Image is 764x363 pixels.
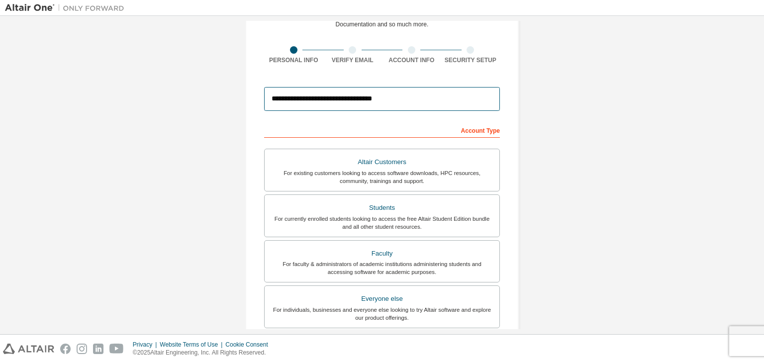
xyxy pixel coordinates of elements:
div: For existing customers looking to access software downloads, HPC resources, community, trainings ... [271,169,493,185]
div: Altair Customers [271,155,493,169]
img: altair_logo.svg [3,344,54,354]
div: Account Type [264,122,500,138]
div: For faculty & administrators of academic institutions administering students and accessing softwa... [271,260,493,276]
div: Students [271,201,493,215]
div: Personal Info [264,56,323,64]
p: © 2025 Altair Engineering, Inc. All Rights Reserved. [133,349,274,357]
img: youtube.svg [109,344,124,354]
div: Faculty [271,247,493,261]
img: linkedin.svg [93,344,103,354]
div: For individuals, businesses and everyone else looking to try Altair software and explore our prod... [271,306,493,322]
div: Security Setup [441,56,500,64]
div: Cookie Consent [225,341,274,349]
div: Website Terms of Use [160,341,225,349]
div: Privacy [133,341,160,349]
div: For currently enrolled students looking to access the free Altair Student Edition bundle and all ... [271,215,493,231]
div: Everyone else [271,292,493,306]
div: Account Info [382,56,441,64]
img: facebook.svg [60,344,71,354]
img: instagram.svg [77,344,87,354]
img: Altair One [5,3,129,13]
div: Verify Email [323,56,382,64]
